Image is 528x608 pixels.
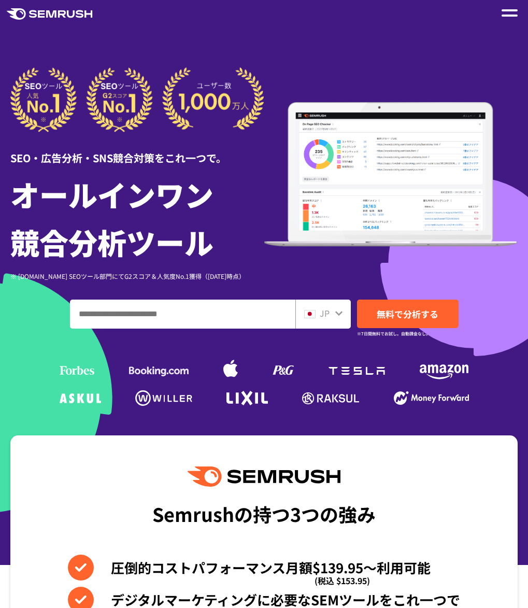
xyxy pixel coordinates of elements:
span: 無料で分析する [377,307,438,320]
div: ※ [DOMAIN_NAME] SEOツール部門にてG2スコア＆人気度No.1獲得（[DATE]時点） [10,271,264,281]
img: Semrush [188,466,340,487]
div: Semrushの持つ3つの強み [152,494,376,533]
h1: オールインワン 競合分析ツール [10,171,264,266]
div: SEO・広告分析・SNS競合対策をこれ一つで。 [10,132,264,168]
a: 無料で分析する [357,300,459,328]
span: JP [320,307,330,319]
span: (税込 $153.95) [315,568,370,593]
li: 圧倒的コストパフォーマンス月額$139.95〜利用可能 [68,555,460,581]
small: ※7日間無料でお試し。自動課金なし。 [357,329,430,338]
input: ドメイン、キーワードまたはURLを入力してください [70,300,295,328]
